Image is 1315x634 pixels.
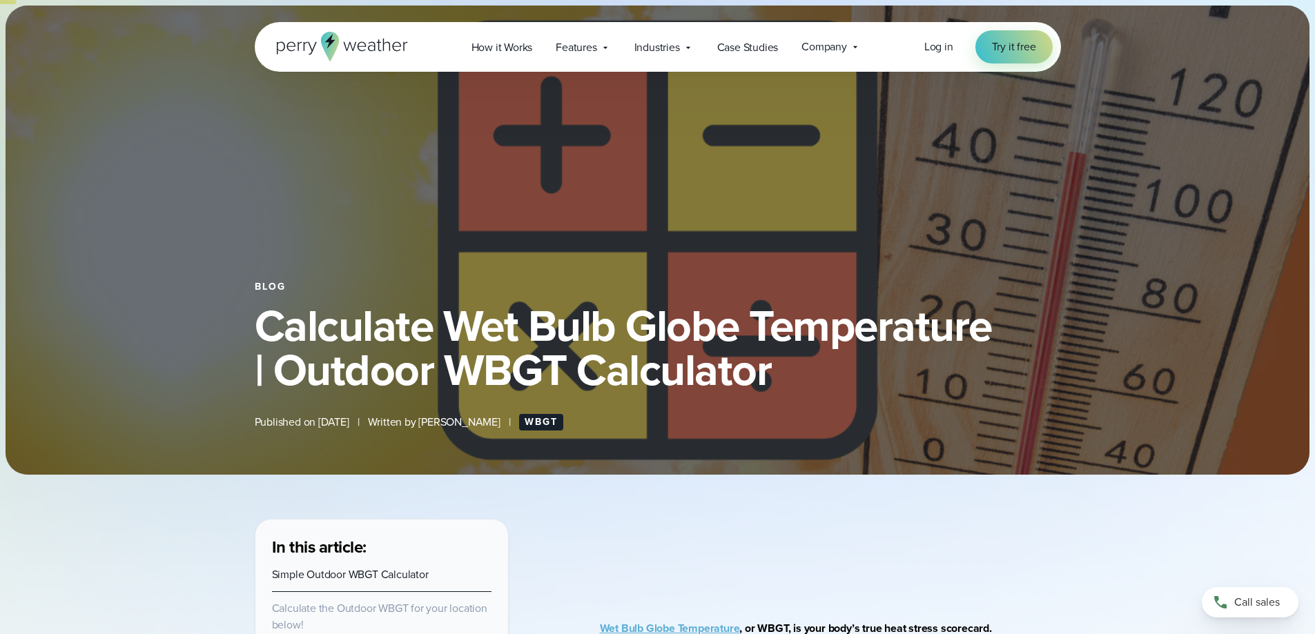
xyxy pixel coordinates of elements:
span: | [358,414,360,430]
h1: Calculate Wet Bulb Globe Temperature | Outdoor WBGT Calculator [255,304,1061,392]
span: Written by [PERSON_NAME] [368,414,500,430]
span: Published on [DATE] [255,414,349,430]
span: Features [556,39,596,56]
span: | [509,414,511,430]
a: Case Studies [705,33,790,61]
span: Call sales [1234,594,1280,611]
iframe: WBGT Explained: Listen as we break down all you need to know about WBGT Video [640,519,1020,576]
span: Try it free [992,39,1036,55]
a: Simple Outdoor WBGT Calculator [272,566,429,582]
a: Calculate the Outdoor WBGT for your location below! [272,600,487,633]
a: Log in [924,39,953,55]
span: Case Studies [717,39,779,56]
span: How it Works [471,39,533,56]
a: How it Works [460,33,545,61]
h3: In this article: [272,536,491,558]
span: Company [801,39,847,55]
a: Try it free [975,30,1053,63]
span: Industries [634,39,680,56]
a: WBGT [519,414,563,430]
a: Call sales [1202,587,1298,617]
div: Blog [255,281,1061,293]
